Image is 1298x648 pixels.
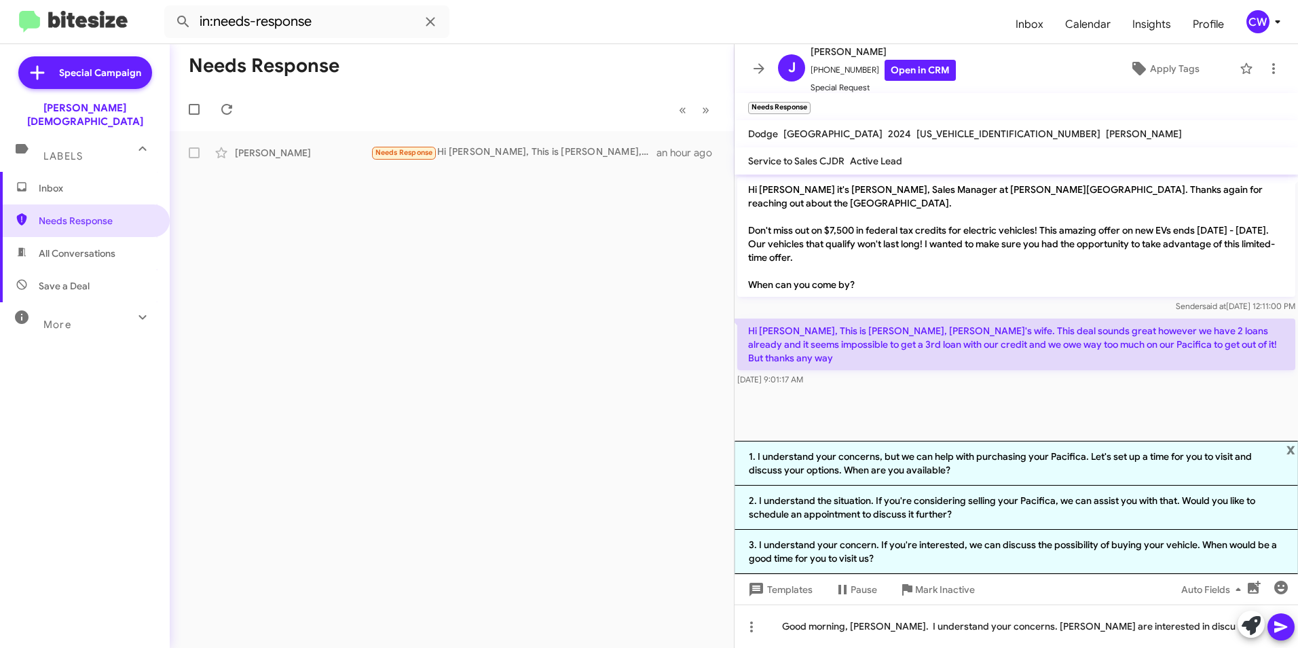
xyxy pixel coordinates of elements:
button: Mark Inactive [888,577,986,602]
span: J [788,57,796,79]
span: Save a Deal [39,279,90,293]
span: 2024 [888,128,911,140]
a: Inbox [1005,5,1054,44]
li: 1. I understand your concerns, but we can help with purchasing your Pacifica. Let's set up a time... [735,441,1298,486]
a: Profile [1182,5,1235,44]
span: Needs Response [375,148,433,157]
span: Labels [43,150,83,162]
span: [PERSON_NAME] [811,43,956,60]
span: Apply Tags [1150,56,1200,81]
button: Apply Tags [1095,56,1233,81]
span: Service to Sales CJDR [748,155,845,167]
h1: Needs Response [189,55,339,77]
button: Auto Fields [1170,577,1257,602]
small: Needs Response [748,102,811,114]
span: More [43,319,71,331]
input: Search [164,5,449,38]
button: Next [694,96,718,124]
div: an hour ago [656,146,723,160]
nav: Page navigation example [671,96,718,124]
span: [US_VEHICLE_IDENTIFICATION_NUMBER] [916,128,1100,140]
div: Good morning, [PERSON_NAME]. I understand your concerns. [PERSON_NAME] are interested in discu [735,605,1298,648]
a: Open in CRM [885,60,956,81]
a: Insights [1121,5,1182,44]
button: Previous [671,96,694,124]
li: 2. I understand the situation. If you're considering selling your Pacifica, we can assist you wit... [735,486,1298,530]
span: [GEOGRAPHIC_DATA] [783,128,883,140]
div: CW [1246,10,1269,33]
a: Calendar [1054,5,1121,44]
p: Hi [PERSON_NAME], This is [PERSON_NAME], [PERSON_NAME]'s wife. This deal sounds great however we ... [737,319,1295,370]
span: Active Lead [850,155,902,167]
span: said at [1202,301,1226,311]
button: Pause [823,577,888,602]
span: [PERSON_NAME] [1106,128,1182,140]
span: x [1286,441,1295,457]
span: Templates [745,577,813,602]
span: [PHONE_NUMBER] [811,60,956,81]
li: 3. I understand your concern. If you're interested, we can discuss the possibility of buying your... [735,530,1298,574]
button: CW [1235,10,1283,33]
a: Special Campaign [18,56,152,89]
span: « [679,101,686,118]
span: Mark Inactive [915,577,975,602]
div: [PERSON_NAME] [235,146,371,160]
span: » [702,101,709,118]
div: Hi [PERSON_NAME], This is [PERSON_NAME], [PERSON_NAME]'s wife. This deal sounds great however we ... [371,145,656,160]
span: Special Campaign [59,66,141,79]
span: Dodge [748,128,778,140]
p: Hi [PERSON_NAME] it's [PERSON_NAME], Sales Manager at [PERSON_NAME][GEOGRAPHIC_DATA]. Thanks agai... [737,177,1295,297]
span: Auto Fields [1181,577,1246,602]
span: Sender [DATE] 12:11:00 PM [1176,301,1295,311]
span: Special Request [811,81,956,94]
span: [DATE] 9:01:17 AM [737,374,803,384]
span: Needs Response [39,214,154,228]
span: Pause [851,577,877,602]
button: Templates [735,577,823,602]
span: Inbox [39,181,154,195]
span: All Conversations [39,247,115,260]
